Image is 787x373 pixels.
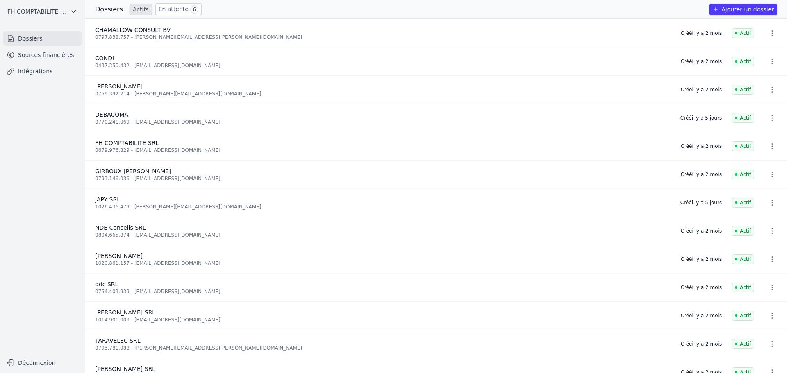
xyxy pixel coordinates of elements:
button: Ajouter un dossier [709,4,777,15]
a: En attente 6 [155,3,202,15]
div: Créé il y a 2 mois [681,228,722,234]
span: Actif [732,113,754,123]
div: Créé il y a 2 mois [681,86,722,93]
span: Actif [732,283,754,292]
div: Créé il y a 2 mois [681,30,722,36]
div: Créé il y a 2 mois [681,58,722,65]
span: [PERSON_NAME] [95,253,143,259]
span: Actif [732,57,754,66]
div: Créé il y a 2 mois [681,341,722,347]
span: 6 [190,5,198,14]
span: Actif [732,226,754,236]
span: Actif [732,85,754,95]
span: Actif [732,141,754,151]
span: CONDI [95,55,114,61]
span: Actif [732,198,754,208]
button: Déconnexion [3,356,82,369]
div: 0804.665.874 - [EMAIL_ADDRESS][DOMAIN_NAME] [95,232,671,238]
span: Actif [732,339,754,349]
div: Créé il y a 2 mois [681,143,722,149]
span: FH COMPTABILITE SRL [7,7,66,16]
h3: Dossiers [95,5,123,14]
div: 0770.241.069 - [EMAIL_ADDRESS][DOMAIN_NAME] [95,119,671,125]
span: qdc SRL [95,281,118,287]
span: Actif [732,28,754,38]
div: Créé il y a 5 jours [680,199,722,206]
span: CHAMALLOW CONSULT BV [95,27,171,33]
a: Sources financières [3,47,82,62]
span: Actif [732,254,754,264]
div: 0754.403.939 - [EMAIL_ADDRESS][DOMAIN_NAME] [95,288,671,295]
span: FH COMPTABILITE SRL [95,140,159,146]
div: Créé il y a 5 jours [680,115,722,121]
div: Créé il y a 2 mois [681,171,722,178]
span: DEBACOMA [95,111,128,118]
span: [PERSON_NAME] [95,83,143,90]
span: TARAVELEC SRL [95,337,141,344]
div: 1014.901.003 - [EMAIL_ADDRESS][DOMAIN_NAME] [95,316,671,323]
span: GIRBOUX [PERSON_NAME] [95,168,171,174]
span: NDE Conseils SRL [95,224,146,231]
div: Créé il y a 2 mois [681,256,722,262]
a: Intégrations [3,64,82,79]
div: 0679.976.829 - [EMAIL_ADDRESS][DOMAIN_NAME] [95,147,671,154]
a: Actifs [130,4,152,15]
span: [PERSON_NAME] SRL [95,366,155,372]
span: Actif [732,170,754,179]
div: Créé il y a 2 mois [681,312,722,319]
div: 0793.781.088 - [PERSON_NAME][EMAIL_ADDRESS][PERSON_NAME][DOMAIN_NAME] [95,345,671,351]
div: 1026.436.479 - [PERSON_NAME][EMAIL_ADDRESS][DOMAIN_NAME] [95,203,671,210]
span: [PERSON_NAME] SRL [95,309,155,316]
div: 0437.350.432 - [EMAIL_ADDRESS][DOMAIN_NAME] [95,62,671,69]
div: 0797.838.757 - [PERSON_NAME][EMAIL_ADDRESS][PERSON_NAME][DOMAIN_NAME] [95,34,671,41]
button: FH COMPTABILITE SRL [3,5,82,18]
div: 0759.392.214 - [PERSON_NAME][EMAIL_ADDRESS][DOMAIN_NAME] [95,90,671,97]
div: 1020.861.157 - [EMAIL_ADDRESS][DOMAIN_NAME] [95,260,671,267]
div: Créé il y a 2 mois [681,284,722,291]
span: Actif [732,311,754,321]
a: Dossiers [3,31,82,46]
div: 0793.146.036 - [EMAIL_ADDRESS][DOMAIN_NAME] [95,175,671,182]
span: JAPY SRL [95,196,120,203]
